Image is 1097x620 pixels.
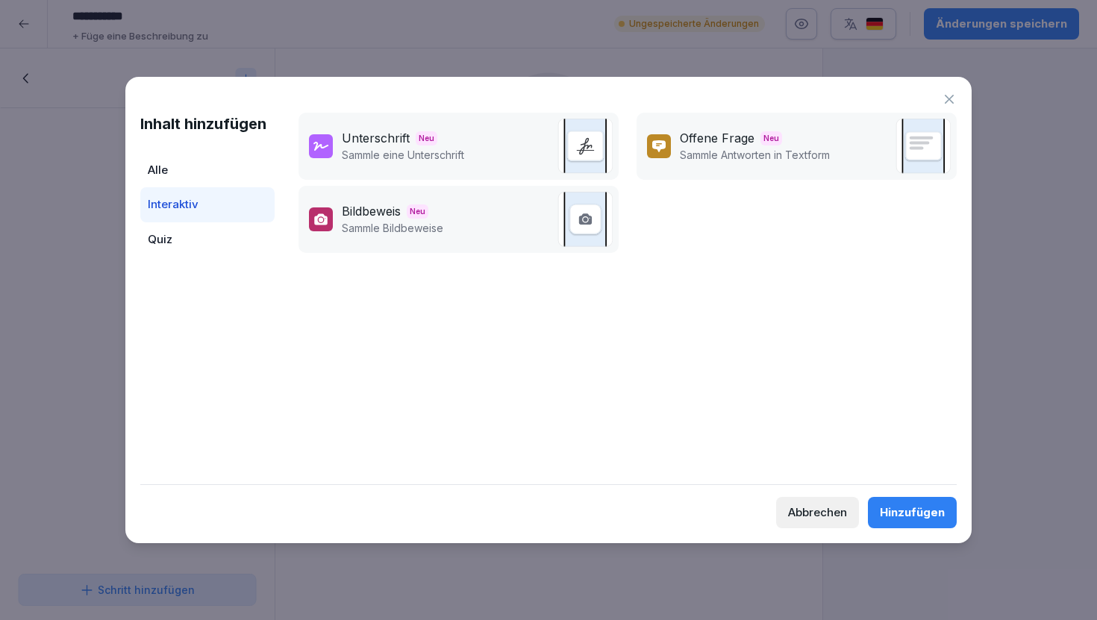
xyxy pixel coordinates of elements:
p: Sammle eine Unterschrift [342,147,464,163]
button: Hinzufügen [868,497,957,528]
span: Neu [416,131,437,145]
div: Hinzufügen [880,504,945,521]
div: Interaktiv [140,187,275,222]
h1: Inhalt hinzufügen [140,113,275,135]
div: Unterschrift [342,129,410,147]
div: Bildbeweis [342,202,401,220]
img: image_upload.svg [557,192,613,247]
span: Neu [760,131,782,145]
div: Abbrechen [788,504,847,521]
p: Sammle Antworten in Textform [680,147,830,163]
div: Alle [140,153,275,188]
div: Offene Frage [680,129,754,147]
p: Sammle Bildbeweise [342,220,443,236]
span: Neu [407,204,428,219]
div: Quiz [140,222,275,257]
img: text_response.svg [896,119,951,174]
button: Abbrechen [776,497,859,528]
img: signature.svg [557,119,613,174]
